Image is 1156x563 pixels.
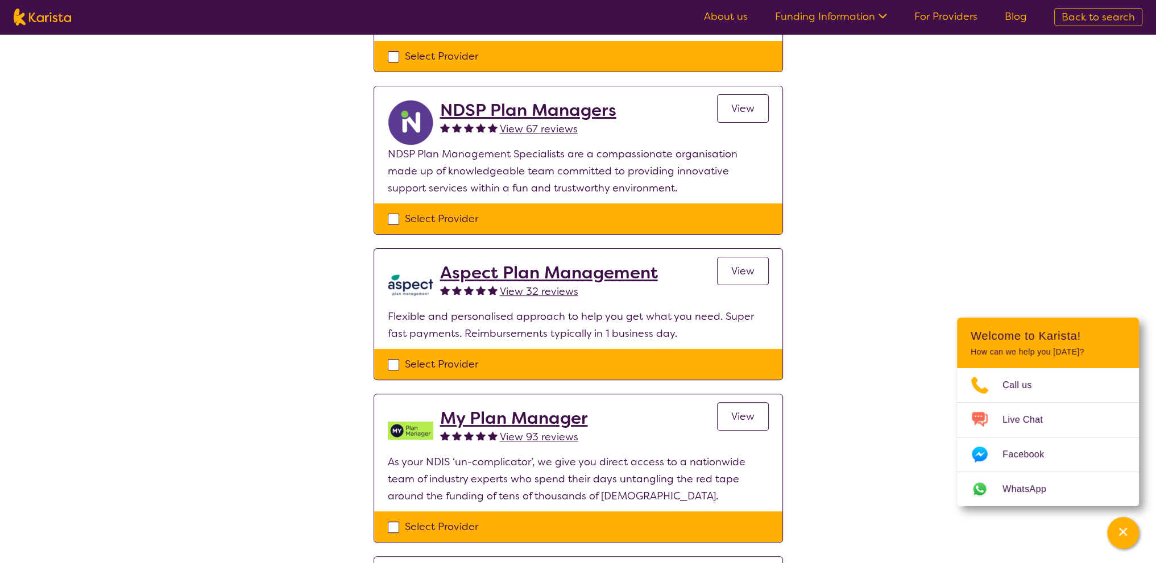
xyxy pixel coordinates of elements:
button: Channel Menu [1107,517,1139,549]
a: View 93 reviews [500,428,578,445]
a: Aspect Plan Management [440,262,658,283]
span: View [731,410,755,423]
span: View 32 reviews [500,285,578,298]
span: WhatsApp [1002,481,1060,498]
a: View [717,94,769,123]
img: fullstar [452,285,462,295]
a: View [717,402,769,431]
span: Call us [1002,377,1046,394]
img: fullstar [476,123,486,132]
a: Funding Information [775,10,887,23]
img: fullstar [488,431,498,440]
img: fullstar [488,285,498,295]
h2: Welcome to Karista! [971,329,1125,343]
span: Back to search [1062,10,1135,24]
img: fullstar [452,431,462,440]
a: For Providers [914,10,977,23]
img: fullstar [476,285,486,295]
span: View 93 reviews [500,430,578,444]
ul: Choose channel [957,368,1139,506]
span: Live Chat [1002,411,1056,428]
a: NDSP Plan Managers [440,100,616,120]
img: fullstar [476,431,486,440]
img: fullstar [464,123,474,132]
span: View [731,102,755,115]
a: About us [704,10,748,23]
img: fullstar [464,285,474,295]
img: ryxpuxvt8mh1enfatjpo.png [388,100,433,145]
a: View 67 reviews [500,120,578,137]
span: View 67 reviews [500,122,578,136]
p: How can we help you [DATE]? [971,347,1125,357]
img: fullstar [440,123,450,132]
a: Back to search [1054,8,1142,26]
a: Web link opens in a new tab. [957,472,1139,506]
img: fullstar [488,123,498,132]
p: NDSP Plan Management Specialists are a compassionate organisation made up of knowledgeable team c... [388,145,769,197]
img: fullstar [440,285,450,295]
span: Facebook [1002,446,1058,463]
a: View 32 reviews [500,283,578,300]
img: fullstar [452,123,462,132]
span: View [731,264,755,278]
img: v05irhjwnjh28ktdyyfd.png [388,408,433,453]
p: Flexible and personalised approach to help you get what you need. Super fast payments. Reimbursem... [388,308,769,342]
img: lkb8hqptqmnl8bp1urdw.png [388,262,433,308]
img: fullstar [440,431,450,440]
p: As your NDIS ‘un-complicator’, we give you direct access to a nationwide team of industry experts... [388,453,769,504]
img: Karista logo [14,9,71,26]
img: fullstar [464,431,474,440]
a: View [717,257,769,285]
a: My Plan Manager [440,408,588,428]
div: Channel Menu [957,318,1139,506]
a: Blog [1005,10,1027,23]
